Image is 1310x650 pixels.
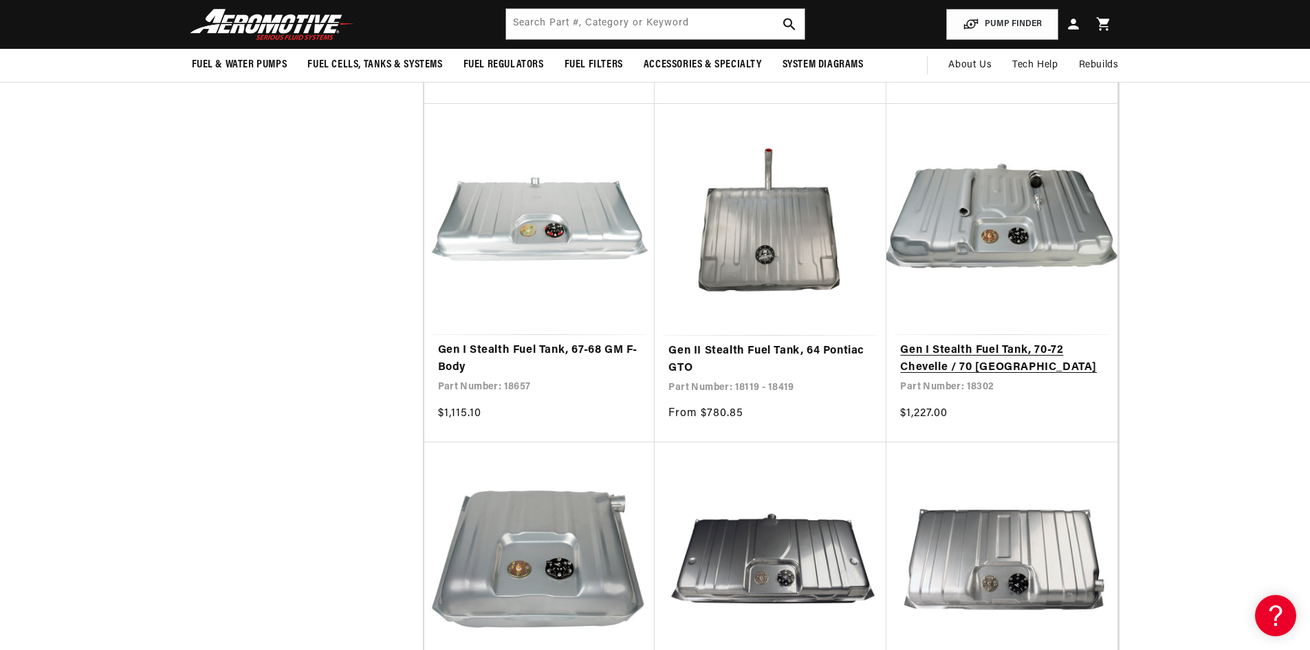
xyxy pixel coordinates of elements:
a: Gen II Stealth Fuel Tank, 64 Pontiac GTO [668,343,873,378]
span: About Us [948,60,992,70]
summary: System Diagrams [772,49,874,81]
summary: Fuel Cells, Tanks & Systems [297,49,452,81]
button: PUMP FINDER [946,9,1058,40]
span: Rebuilds [1079,58,1119,73]
summary: Fuel Regulators [453,49,554,81]
summary: Fuel Filters [554,49,633,81]
span: Fuel & Water Pumps [192,58,287,72]
a: Gen I Stealth Fuel Tank, 70-72 Chevelle / 70 [GEOGRAPHIC_DATA] [900,342,1104,377]
a: About Us [938,49,1002,82]
span: Tech Help [1012,58,1058,73]
button: search button [774,9,805,39]
summary: Rebuilds [1069,49,1129,82]
img: Aeromotive [186,8,358,41]
a: Gen I Stealth Fuel Tank, 67-68 GM F-Body [438,342,642,377]
span: System Diagrams [783,58,864,72]
summary: Fuel & Water Pumps [182,49,298,81]
span: Accessories & Specialty [644,58,762,72]
span: Fuel Regulators [463,58,544,72]
summary: Tech Help [1002,49,1068,82]
input: Search by Part Number, Category or Keyword [506,9,805,39]
summary: Accessories & Specialty [633,49,772,81]
span: Fuel Cells, Tanks & Systems [307,58,442,72]
span: Fuel Filters [565,58,623,72]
